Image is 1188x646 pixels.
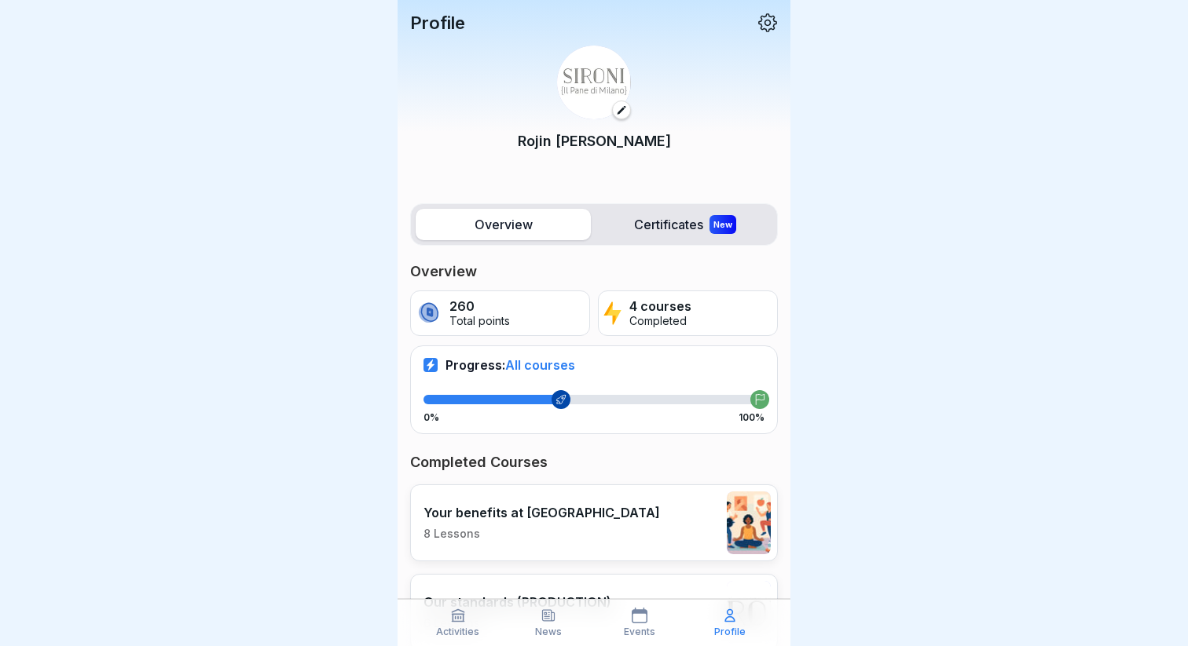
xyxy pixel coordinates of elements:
a: Your benefits at [GEOGRAPHIC_DATA]8 Lessons [410,484,778,561]
img: lzvj66og8t62hdvhvc07y2d3.png [557,46,631,119]
span: All courses [505,357,575,373]
img: lqv555mlp0nk8rvfp4y70ul5.png [727,581,771,644]
p: 4 courses [629,299,691,314]
img: lightning.svg [603,300,621,327]
img: qv31ye6da0ab8wtu5n9xmwyd.png [727,491,771,554]
p: Activities [436,626,479,637]
p: Completed [629,315,691,328]
p: Overview [410,262,778,281]
p: 260 [449,299,510,314]
p: Completed Courses [410,453,778,472]
label: Overview [416,209,591,240]
p: Events [624,626,655,637]
p: Total points [449,315,510,328]
p: Our standards (PRODUCTION) [423,594,611,610]
p: 8 Lessons [423,527,660,541]
p: Profile [410,13,465,33]
p: 100% [739,412,764,423]
div: New [709,215,736,234]
label: Certificates [597,209,772,240]
p: Progress: [445,357,575,373]
p: Profile [714,626,746,637]
p: Rojin [PERSON_NAME] [518,130,671,151]
p: News [535,626,562,637]
img: coin.svg [416,300,442,327]
p: Your benefits at [GEOGRAPHIC_DATA] [423,505,660,520]
p: 0% [423,412,439,423]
